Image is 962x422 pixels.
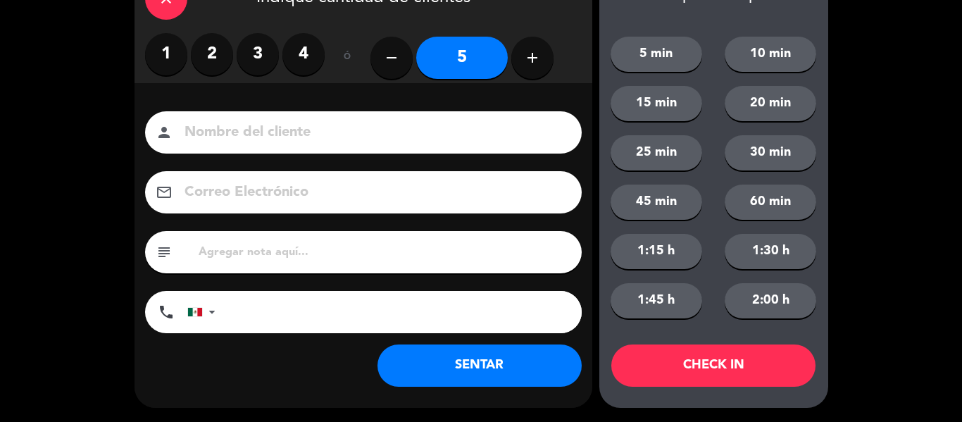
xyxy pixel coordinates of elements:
input: Correo Electrónico [183,180,563,205]
i: email [156,184,173,201]
label: 2 [191,33,233,75]
button: 10 min [725,37,816,72]
button: add [511,37,554,79]
div: Mexico (México): +52 [188,292,220,333]
label: 4 [282,33,325,75]
button: remove [370,37,413,79]
button: 60 min [725,185,816,220]
button: 20 min [725,86,816,121]
button: 1:15 h [611,234,702,269]
label: 1 [145,33,187,75]
i: subject [156,244,173,261]
button: 2:00 h [725,283,816,318]
button: 1:45 h [611,283,702,318]
button: 30 min [725,135,816,170]
button: 15 min [611,86,702,121]
button: CHECK IN [611,345,816,387]
div: ó [325,33,370,82]
i: phone [158,304,175,321]
input: Agregar nota aquí... [197,242,571,262]
input: Nombre del cliente [183,120,563,145]
button: 5 min [611,37,702,72]
button: 1:30 h [725,234,816,269]
button: 45 min [611,185,702,220]
i: add [524,49,541,66]
i: remove [383,49,400,66]
i: person [156,124,173,141]
button: 25 min [611,135,702,170]
label: 3 [237,33,279,75]
button: SENTAR [377,345,582,387]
